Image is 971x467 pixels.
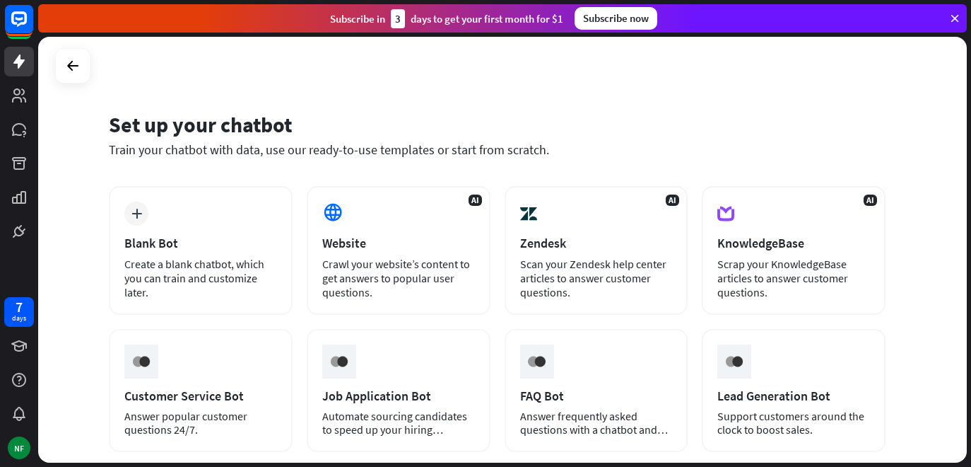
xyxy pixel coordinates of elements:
div: days [12,313,26,323]
div: Subscribe in days to get your first month for $1 [330,9,563,28]
div: 3 [391,9,405,28]
div: NF [8,437,30,459]
div: Subscribe now [575,7,657,30]
div: 7 [16,301,23,313]
a: 7 days [4,297,34,327]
